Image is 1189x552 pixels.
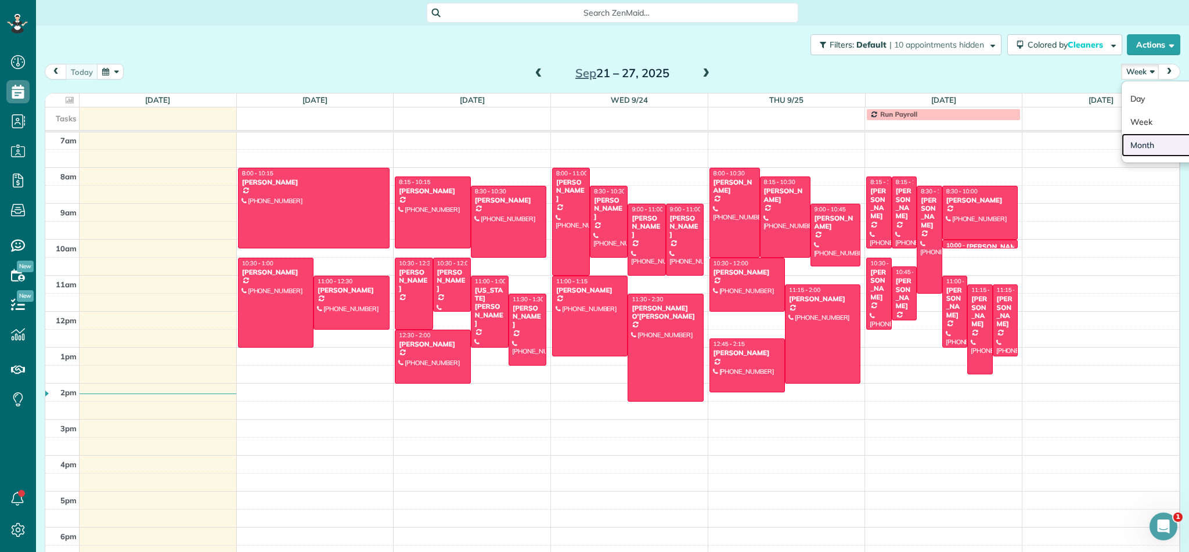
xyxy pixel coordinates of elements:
div: [PERSON_NAME] [870,187,888,221]
span: 9am [60,208,77,217]
div: [PERSON_NAME] [242,268,310,276]
div: [PERSON_NAME] [242,178,386,186]
button: Colored byCleaners [1007,34,1122,55]
span: 11:00 - 1:00 [475,277,506,285]
span: Cleaners [1068,39,1105,50]
span: 8:00 - 10:15 [242,169,273,177]
span: 8:15 - 10:30 [764,178,795,186]
span: 8:00 - 10:30 [714,169,745,177]
span: 8:15 - 10:15 [870,178,902,186]
button: next [1158,64,1180,80]
span: 8:30 - 10:00 [946,187,978,195]
span: 11:15 - 1:45 [971,286,1003,294]
span: 11:00 - 1:15 [556,277,588,285]
a: Wed 9/24 [611,95,648,104]
span: Colored by [1028,39,1107,50]
span: 10:30 - 1:00 [242,259,273,267]
span: 11:30 - 2:30 [632,295,663,303]
span: 10:30 - 12:30 [870,259,905,267]
span: 8:30 - 10:30 [594,187,625,195]
span: 12pm [56,316,77,325]
span: Run Payroll [880,110,917,118]
button: Filters: Default | 10 appointments hidden [810,34,1001,55]
div: [PERSON_NAME] [946,196,1014,204]
span: 11am [56,280,77,289]
div: [PERSON_NAME] [669,214,700,239]
div: [PERSON_NAME] [713,349,781,357]
span: 11:15 - 2:00 [789,286,820,294]
div: [PERSON_NAME] [870,268,888,302]
a: Filters: Default | 10 appointments hidden [805,34,1001,55]
span: New [17,261,34,272]
span: | 10 appointments hidden [889,39,984,50]
span: 11:00 - 1:00 [946,277,978,285]
div: [PERSON_NAME] [437,268,467,293]
button: prev [45,64,67,80]
span: 3pm [60,424,77,433]
div: [PERSON_NAME] [895,187,913,221]
span: New [17,290,34,302]
div: [PERSON_NAME] [398,187,467,195]
span: 8:30 - 10:30 [475,187,506,195]
button: Actions [1127,34,1180,55]
span: 10am [56,244,77,253]
span: 10:30 - 12:00 [714,259,748,267]
div: [PERSON_NAME] [713,178,756,195]
div: [PERSON_NAME] [971,295,989,329]
span: 4pm [60,460,77,469]
button: today [66,64,98,80]
div: [PERSON_NAME] [946,286,964,320]
div: [PERSON_NAME] [895,277,913,311]
div: [PERSON_NAME] [398,268,429,293]
span: 8:15 - 10:15 [896,178,927,186]
button: Week [1121,64,1159,80]
a: Thu 9/25 [769,95,804,104]
div: [PERSON_NAME] [556,286,624,294]
span: 8:30 - 11:30 [921,187,952,195]
span: 8:15 - 10:15 [399,178,430,186]
span: 8:00 - 11:00 [556,169,588,177]
a: [DATE] [931,95,956,104]
a: [DATE] [302,95,327,104]
div: [PERSON_NAME] [556,178,586,203]
div: [PERSON_NAME] [512,304,543,329]
span: Sep [575,66,596,80]
div: [PERSON_NAME] [474,196,543,204]
div: [PERSON_NAME] [788,295,857,303]
a: [DATE] [145,95,170,104]
span: 1 [1173,513,1183,522]
a: [DATE] [1089,95,1114,104]
span: 10:30 - 12:00 [437,259,472,267]
a: [DATE] [460,95,485,104]
span: 8am [60,172,77,181]
div: [PERSON_NAME] [398,340,467,348]
div: [PERSON_NAME] [317,286,385,294]
iframe: Intercom live chat [1150,513,1177,540]
span: Filters: [830,39,854,50]
div: [PERSON_NAME] [996,295,1015,329]
span: 1pm [60,352,77,361]
span: 2pm [60,388,77,397]
div: [PERSON_NAME] O'[PERSON_NAME] [631,304,700,321]
span: 11:30 - 1:30 [513,295,544,303]
div: [PERSON_NAME] [631,214,662,239]
div: [PERSON_NAME] [763,187,807,204]
span: 12:30 - 2:00 [399,331,430,339]
span: 6pm [60,532,77,541]
div: [PERSON_NAME] [713,268,781,276]
span: 10:45 - 12:15 [896,268,931,276]
span: 7am [60,136,77,145]
span: Default [856,39,887,50]
div: [PERSON_NAME] [920,196,939,230]
div: [PERSON_NAME] [814,214,857,231]
span: 11:15 - 1:15 [997,286,1028,294]
span: 5pm [60,496,77,505]
span: 10:30 - 12:30 [399,259,434,267]
span: 9:00 - 11:00 [632,205,663,213]
span: 12:45 - 2:15 [714,340,745,348]
span: 11:00 - 12:30 [318,277,352,285]
div: [PERSON_NAME] [967,243,1023,251]
div: [PERSON_NAME] [593,196,624,221]
span: 9:00 - 11:00 [670,205,701,213]
h2: 21 – 27, 2025 [550,67,695,80]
